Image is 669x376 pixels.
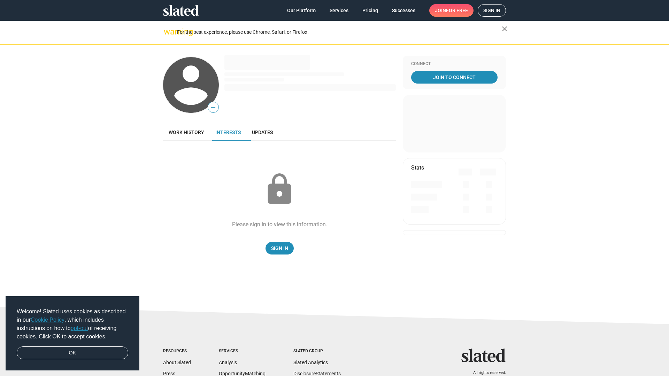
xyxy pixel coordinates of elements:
a: Our Platform [282,4,321,17]
a: dismiss cookie message [17,346,128,360]
mat-icon: warning [164,28,172,36]
a: Joinfor free [429,4,474,17]
span: — [208,103,218,112]
a: Services [324,4,354,17]
span: Join [435,4,468,17]
a: Sign In [266,242,294,254]
a: Interests [210,124,246,141]
span: Services [330,4,348,17]
span: Work history [169,130,204,135]
mat-icon: lock [262,172,297,207]
span: Updates [252,130,273,135]
span: for free [446,4,468,17]
a: Join To Connect [411,71,498,84]
span: Sign in [483,5,500,16]
span: Join To Connect [413,71,496,84]
a: Cookie Policy [31,317,64,323]
span: Welcome! Slated uses cookies as described in our , which includes instructions on how to of recei... [17,307,128,341]
a: Slated Analytics [293,360,328,365]
mat-card-title: Stats [411,164,424,171]
div: Resources [163,348,191,354]
a: Analysis [219,360,237,365]
a: Updates [246,124,278,141]
mat-icon: close [500,25,509,33]
span: Pricing [362,4,378,17]
a: Work history [163,124,210,141]
a: Pricing [357,4,384,17]
div: cookieconsent [6,296,139,371]
div: Services [219,348,266,354]
span: Our Platform [287,4,316,17]
span: Interests [215,130,241,135]
div: Slated Group [293,348,341,354]
span: Successes [392,4,415,17]
div: For the best experience, please use Chrome, Safari, or Firefox. [177,28,502,37]
a: opt-out [71,325,88,331]
a: About Slated [163,360,191,365]
div: Please sign in to view this information. [232,221,327,228]
span: Sign In [271,242,288,254]
a: Successes [386,4,421,17]
div: Connect [411,61,498,67]
a: Sign in [478,4,506,17]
